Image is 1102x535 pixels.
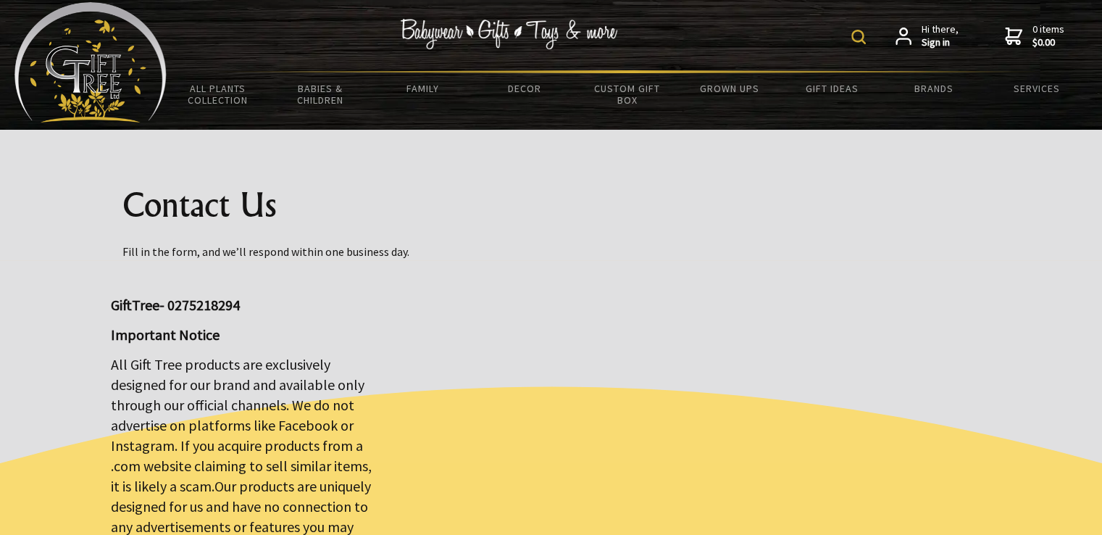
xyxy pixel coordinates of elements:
a: Family [371,73,473,104]
h1: Contact Us [122,188,980,223]
span: 0 items [1032,22,1064,49]
strong: Important Notice [111,325,220,344]
strong: $0.00 [1032,36,1064,49]
a: Brands [883,73,985,104]
span: Hi there, [922,23,959,49]
a: Gift Ideas [780,73,882,104]
img: product search [851,30,866,44]
p: Fill in the form, and we’ll respond within one business day. [122,243,980,260]
a: All Plants Collection [167,73,269,115]
strong: Sign in [922,36,959,49]
a: Hi there,Sign in [896,23,959,49]
a: Grown Ups [678,73,780,104]
a: Babies & Children [269,73,371,115]
img: Babywear - Gifts - Toys & more [401,19,618,49]
img: Babyware - Gifts - Toys and more... [14,2,167,123]
a: 0 items$0.00 [1005,23,1064,49]
big: GiftTree- 0275218294 [111,296,240,314]
a: Custom Gift Box [576,73,678,115]
a: Services [985,73,1088,104]
a: Decor [474,73,576,104]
